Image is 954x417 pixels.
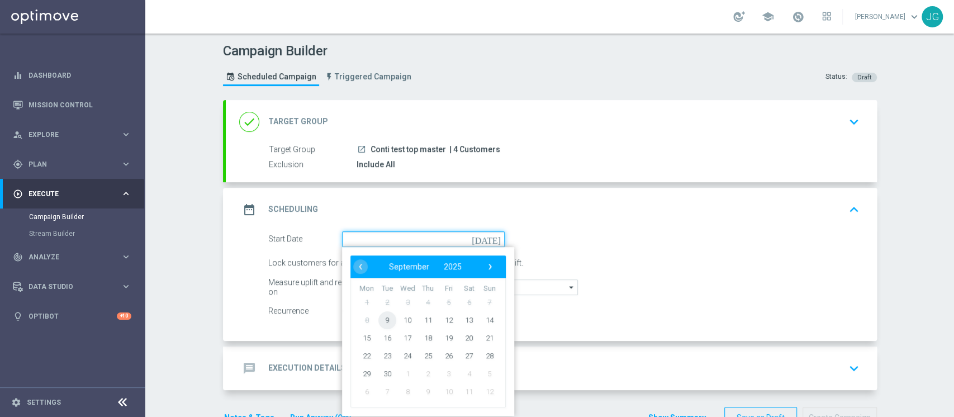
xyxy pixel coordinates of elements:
span: 25 [419,347,436,364]
th: weekday [417,284,438,293]
i: equalizer [13,70,23,80]
i: track_changes [13,252,23,262]
i: keyboard_arrow_right [121,252,131,262]
span: school [762,11,774,23]
span: 8 [398,382,416,400]
span: September [389,262,429,271]
button: › [483,259,497,274]
span: 9 [419,382,436,400]
a: Campaign Builder [29,212,116,221]
h2: Target Group [268,116,328,127]
span: 28 [480,347,498,364]
button: equalizer Dashboard [12,71,132,80]
h2: Execution Details [268,363,346,373]
div: Lock customers for a duration of [268,255,399,271]
span: Analyze [29,254,121,260]
i: lightbulb [13,311,23,321]
h1: Campaign Builder [223,43,417,59]
div: Mission Control [13,90,131,120]
div: Campaign Builder [29,209,144,225]
span: Execute [29,191,121,197]
span: 27 [460,347,478,364]
span: 3 [398,293,416,311]
th: weekday [377,284,397,293]
button: keyboard_arrow_up [844,199,863,220]
span: 18 [419,329,436,347]
span: 20 [460,329,478,347]
span: ‹ [353,259,368,274]
span: 17 [398,329,416,347]
button: play_circle_outline Execute keyboard_arrow_right [12,189,132,198]
span: 1 [398,364,416,382]
span: Plan [29,161,121,168]
i: keyboard_arrow_right [121,281,131,292]
span: 11 [460,382,478,400]
span: 15 [358,329,376,347]
span: 24 [398,347,416,364]
div: +10 [117,312,131,320]
div: date_range Scheduling keyboard_arrow_up [239,199,863,220]
span: | 4 Customers [449,145,500,155]
div: lightbulb Optibot +10 [12,312,132,321]
div: Recurrence [268,304,342,319]
label: Target Group [269,145,357,155]
span: 2 [419,364,436,382]
span: 5 [480,364,498,382]
span: 16 [378,329,396,347]
button: Mission Control [12,101,132,110]
span: 10 [398,311,416,329]
i: person_search [13,130,23,140]
span: 2025 [444,262,462,271]
span: 10 [439,382,457,400]
th: weekday [458,284,479,293]
i: launch [357,145,366,154]
div: Measure uplift and response based on [268,279,399,295]
i: message [239,358,259,378]
span: 8 [358,311,376,329]
span: 13 [460,311,478,329]
i: gps_fixed [13,159,23,169]
i: keyboard_arrow_down [846,113,862,130]
i: done [239,112,259,132]
div: Data Studio [13,282,121,292]
div: Plan [13,159,121,169]
span: 4 [460,364,478,382]
i: arrow_drop_down [566,280,577,295]
h2: Scheduling [268,204,318,215]
span: 19 [439,329,457,347]
a: Scheduled Campaign [223,68,319,86]
bs-datepicker-navigation-view: ​ ​ ​ [353,259,497,274]
div: Analyze [13,252,121,262]
span: 11 [419,311,436,329]
a: Optibot [29,301,117,331]
span: 30 [378,364,396,382]
a: Mission Control [29,90,131,120]
span: 6 [460,293,478,311]
div: done Target Group keyboard_arrow_down [239,111,863,132]
i: settings [11,397,21,407]
span: Triggered Campaign [335,72,411,82]
button: person_search Explore keyboard_arrow_right [12,130,132,139]
a: Triggered Campaign [322,68,414,86]
span: 4 [419,293,436,311]
span: 1 [358,293,376,311]
div: Optibot [13,301,131,331]
span: 5 [439,293,457,311]
span: 14 [480,311,498,329]
button: September [382,259,436,274]
a: [PERSON_NAME]keyboard_arrow_down [854,8,922,25]
span: Conti test top master [371,145,446,155]
span: Data Studio [29,283,121,290]
span: 12 [480,382,498,400]
span: keyboard_arrow_down [908,11,920,23]
div: Data Studio keyboard_arrow_right [12,282,132,291]
div: Include All [357,159,855,170]
th: weekday [438,284,459,293]
span: Draft [857,74,871,81]
i: play_circle_outline [13,189,23,199]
